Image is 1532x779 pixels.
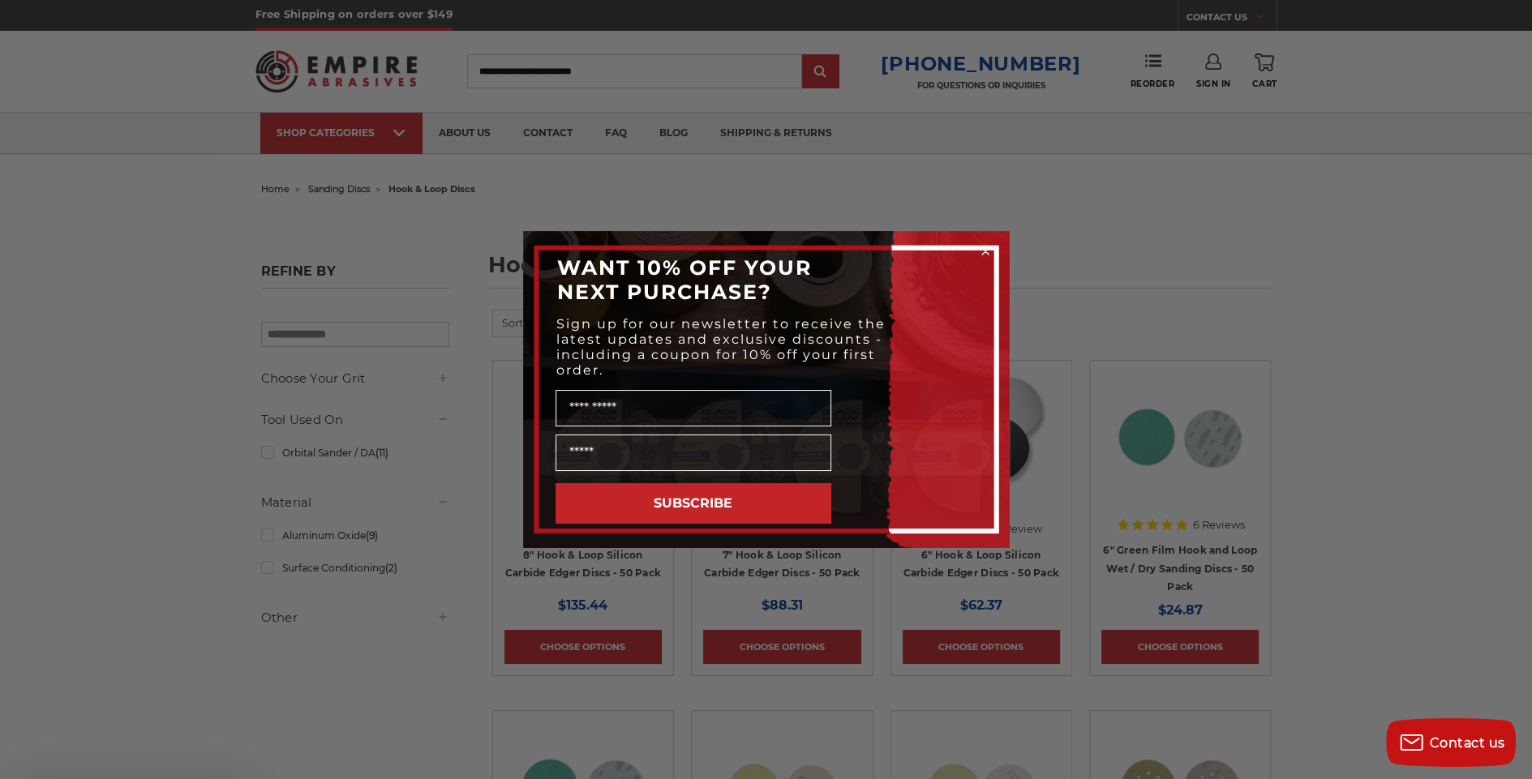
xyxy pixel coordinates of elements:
input: Email [556,434,831,471]
span: WANT 10% OFF YOUR NEXT PURCHASE? [557,255,812,304]
button: SUBSCRIBE [556,483,831,524]
span: Contact us [1430,735,1505,751]
span: Sign up for our newsletter to receive the latest updates and exclusive discounts - including a co... [556,316,886,378]
button: Contact us [1386,718,1516,767]
button: Close dialog [977,243,993,259]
